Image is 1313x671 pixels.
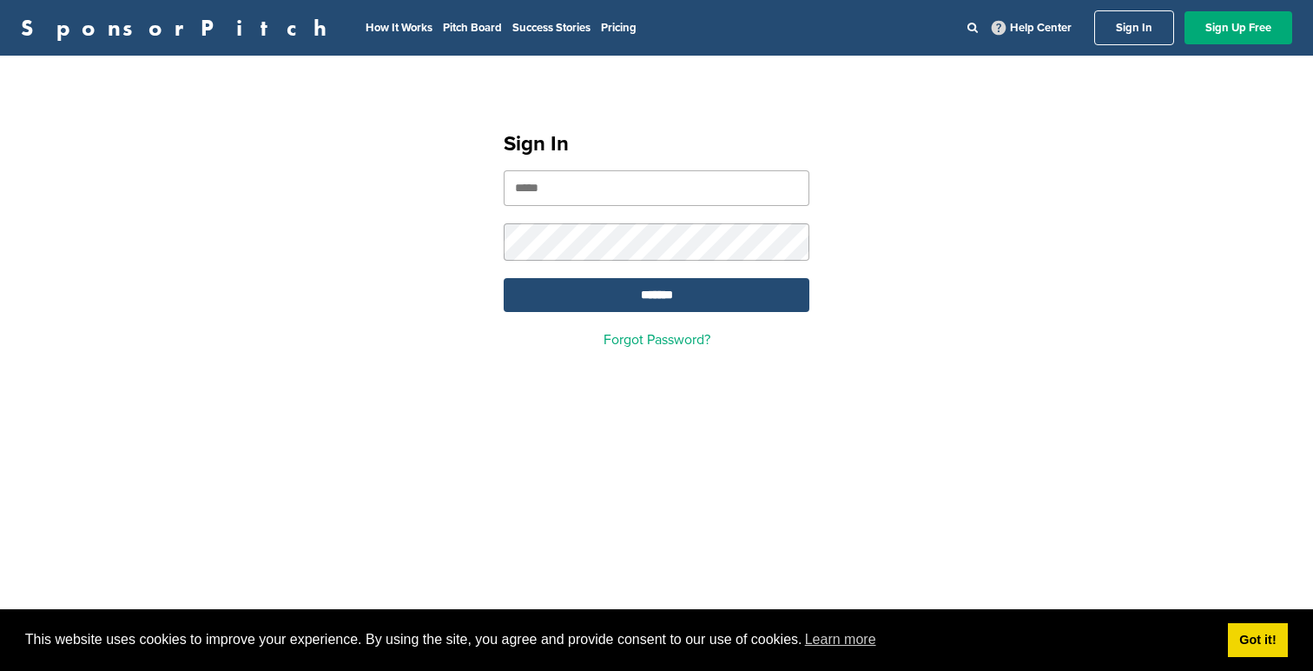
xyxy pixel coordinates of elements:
a: How It Works [366,21,432,35]
a: Pricing [601,21,637,35]
a: dismiss cookie message [1228,623,1288,658]
span: This website uses cookies to improve your experience. By using the site, you agree and provide co... [25,627,1214,653]
a: Forgot Password? [604,331,710,349]
a: Pitch Board [443,21,502,35]
a: learn more about cookies [802,627,879,653]
a: Success Stories [512,21,591,35]
a: Sign In [1094,10,1174,45]
a: Sign Up Free [1184,11,1292,44]
h1: Sign In [504,129,809,160]
a: SponsorPitch [21,17,338,39]
a: Help Center [988,17,1075,38]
